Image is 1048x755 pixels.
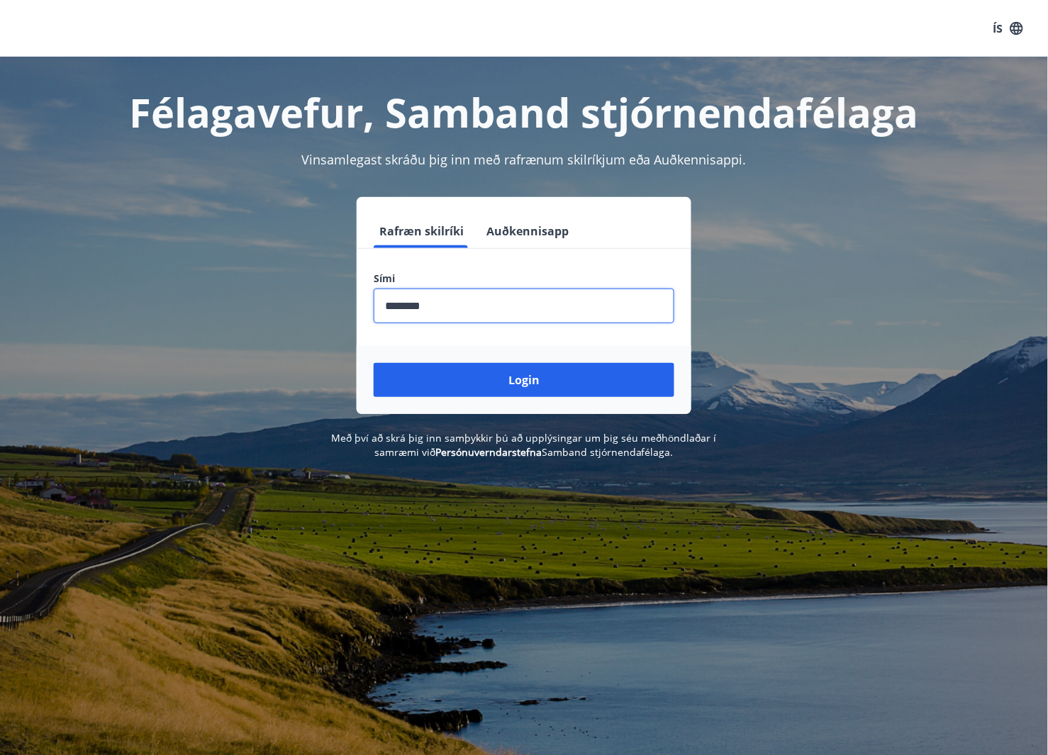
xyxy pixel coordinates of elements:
a: Persónuverndarstefna [435,445,542,459]
button: Auðkennisapp [481,214,574,248]
button: Login [374,363,674,397]
button: Rafræn skilríki [374,214,469,248]
h1: Félagavefur, Samband stjórnendafélaga [30,85,1018,139]
label: Sími [374,272,674,286]
span: Með því að skrá þig inn samþykkir þú að upplýsingar um þig séu meðhöndlaðar í samræmi við Samband... [332,431,717,459]
span: Vinsamlegast skráðu þig inn með rafrænum skilríkjum eða Auðkennisappi. [301,151,747,168]
button: ÍS [986,16,1031,41]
